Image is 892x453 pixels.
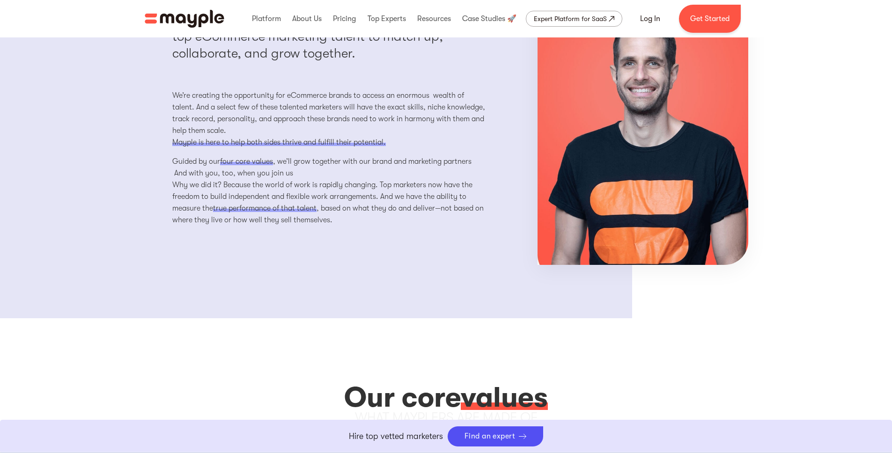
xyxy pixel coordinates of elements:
a: Log In [629,7,671,30]
div: Top Experts [365,4,408,34]
a: Expert Platform for SaaS [526,11,622,27]
p: We’re creating the opportunity for eCommerce brands to access an enormous wealth of talent. And a... [172,90,487,148]
a: Get Started [679,5,741,33]
div: Find an expert [464,432,516,441]
img: Mayple logo [145,10,224,28]
div: WHAT MAYPLERS ARE MADE OF [172,409,720,426]
div: Resources [415,4,453,34]
p: Why we did it? Because the world of work is rapidly changing. Top marketers now have the freedom ... [172,179,487,226]
span: four core values [220,157,273,167]
a: home [145,10,224,28]
div: Expert Platform for SaaS [534,13,607,24]
p: Hire top vetted marketers [349,430,443,443]
span: values [461,381,548,415]
p: Guided by our , we’ll grow together with our brand and marketing partners And with you, too, when... [172,156,487,179]
h2: Our core [172,382,720,413]
div: Platform [250,4,283,34]
div: Pricing [331,4,358,34]
span: true performance of that talent [213,204,317,213]
span: Mayple is here to help both sides thrive and fulfill their potential. [172,138,386,147]
div: About Us [290,4,324,34]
